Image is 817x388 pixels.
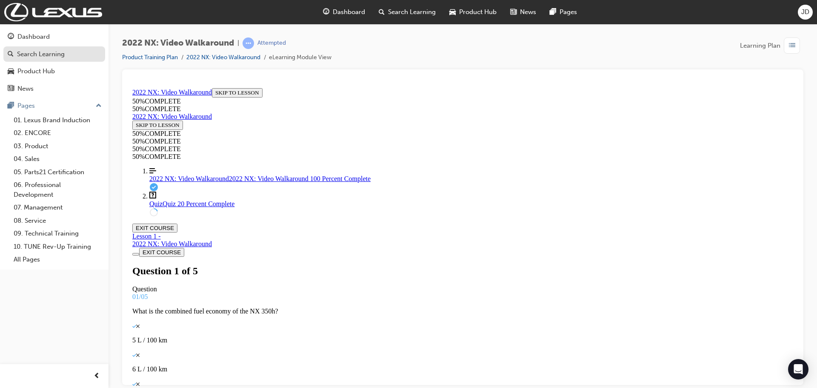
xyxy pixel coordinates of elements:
div: 50 % COMPLETE [3,68,664,76]
a: Product Hub [3,63,105,79]
span: Quiz [20,115,34,123]
a: 2022 NX: Video Walkaround [186,54,260,61]
a: Dashboard [3,29,105,45]
div: Question [3,201,664,208]
svg: Check mark [3,269,7,272]
div: 2022 NX: Video Walkaround [3,155,83,163]
button: DashboardSearch LearningProduct HubNews [3,27,105,98]
span: search-icon [8,51,14,58]
a: 2022 NX: Video Walkaround 100 Percent Complete [20,83,664,98]
a: news-iconNews [503,3,543,21]
a: guage-iconDashboard [316,3,372,21]
a: 08. Service [10,214,105,227]
div: Product Hub [17,66,55,76]
a: car-iconProduct Hub [443,3,503,21]
div: Pages [17,101,35,111]
p: 6 L / 100 km [3,281,664,288]
a: 2022 NX: Video Walkaround [3,28,83,35]
span: car-icon [449,7,456,17]
a: 06. Professional Development [10,178,105,201]
a: 04. Sales [10,152,105,166]
span: 2022 NX: Video Walkaround [122,38,234,48]
a: 01. Lexus Brand Induction [10,114,105,127]
span: pages-icon [550,7,556,17]
button: JD [798,5,813,20]
div: 50 % COMPLETE [3,53,123,60]
span: search-icon [379,7,385,17]
span: Search Learning [388,7,436,17]
p: 5 L / 100 km [3,252,664,259]
button: Toggle Course Overview [3,168,10,171]
section: Course Information [3,3,664,28]
p: What is the combined fuel economy of the NX 350h? [3,223,664,230]
span: Pages [560,7,577,17]
div: Dashboard [17,32,50,42]
span: prev-icon [94,371,100,382]
span: car-icon [8,68,14,75]
span: Learning Plan [740,41,780,51]
img: Trak [4,3,102,21]
a: Search Learning [3,46,105,62]
section: Course Overview [3,3,664,132]
span: news-icon [510,7,517,17]
div: 01/05 [3,208,664,216]
h1: Question 1 of 5 [3,181,664,192]
a: pages-iconPages [543,3,584,21]
a: 05. Parts21 Certification [10,166,105,179]
a: Quiz 20 Percent Complete [20,107,664,123]
svg: Check mark [3,240,7,243]
svg: X mark [7,240,11,243]
span: guage-icon [8,33,14,41]
a: 09. Technical Training [10,227,105,240]
span: 2022 NX: Video Walkaround [20,90,100,98]
a: 2022 NX: Video Walkaround [3,4,83,11]
svg: X mark [7,298,11,301]
a: All Pages [10,253,105,266]
button: Learning Plan [740,37,803,54]
span: pages-icon [8,102,14,110]
section: Course Information [3,28,123,60]
span: JD [801,7,809,17]
span: up-icon [96,101,102,112]
div: 50 % COMPLETE [3,45,123,53]
a: 07. Management [10,201,105,214]
li: eLearning Module View [269,53,331,63]
div: 50 % COMPLETE [3,13,664,20]
svg: X mark [7,269,11,272]
span: News [520,7,536,17]
span: | [237,38,239,48]
a: 02. ENCORE [10,126,105,140]
span: learningRecordVerb_ATTEMPT-icon [243,37,254,49]
div: 50 % COMPLETE [3,60,664,68]
span: news-icon [8,85,14,93]
a: search-iconSearch Learning [372,3,443,21]
a: News [3,81,105,97]
div: Lesson 1 - [3,148,83,163]
svg: Check mark [3,298,7,301]
span: Quiz 20 Percent Complete [34,115,106,123]
button: Pages [3,98,105,114]
div: 50 % COMPLETE [3,20,664,28]
div: Search Learning [17,49,65,59]
span: 2022 NX: Video Walkaround 100 Percent Complete [100,90,242,98]
a: 10. TUNE Rev-Up Training [10,240,105,253]
div: Open Intercom Messenger [788,359,808,379]
nav: Course Outline [3,83,664,132]
div: News [17,84,34,94]
button: EXIT COURSE [10,163,55,172]
span: guage-icon [323,7,329,17]
button: SKIP TO LESSON [3,36,54,45]
button: EXIT COURSE [3,139,49,148]
a: Product Training Plan [122,54,178,61]
span: Dashboard [333,7,365,17]
div: Attempted [257,39,286,47]
span: list-icon [789,40,795,51]
button: SKIP TO LESSON [83,3,134,13]
span: Product Hub [459,7,497,17]
a: Lesson 1 - 2022 NX: Video Walkaround [3,148,83,163]
a: 03. Product [10,140,105,153]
